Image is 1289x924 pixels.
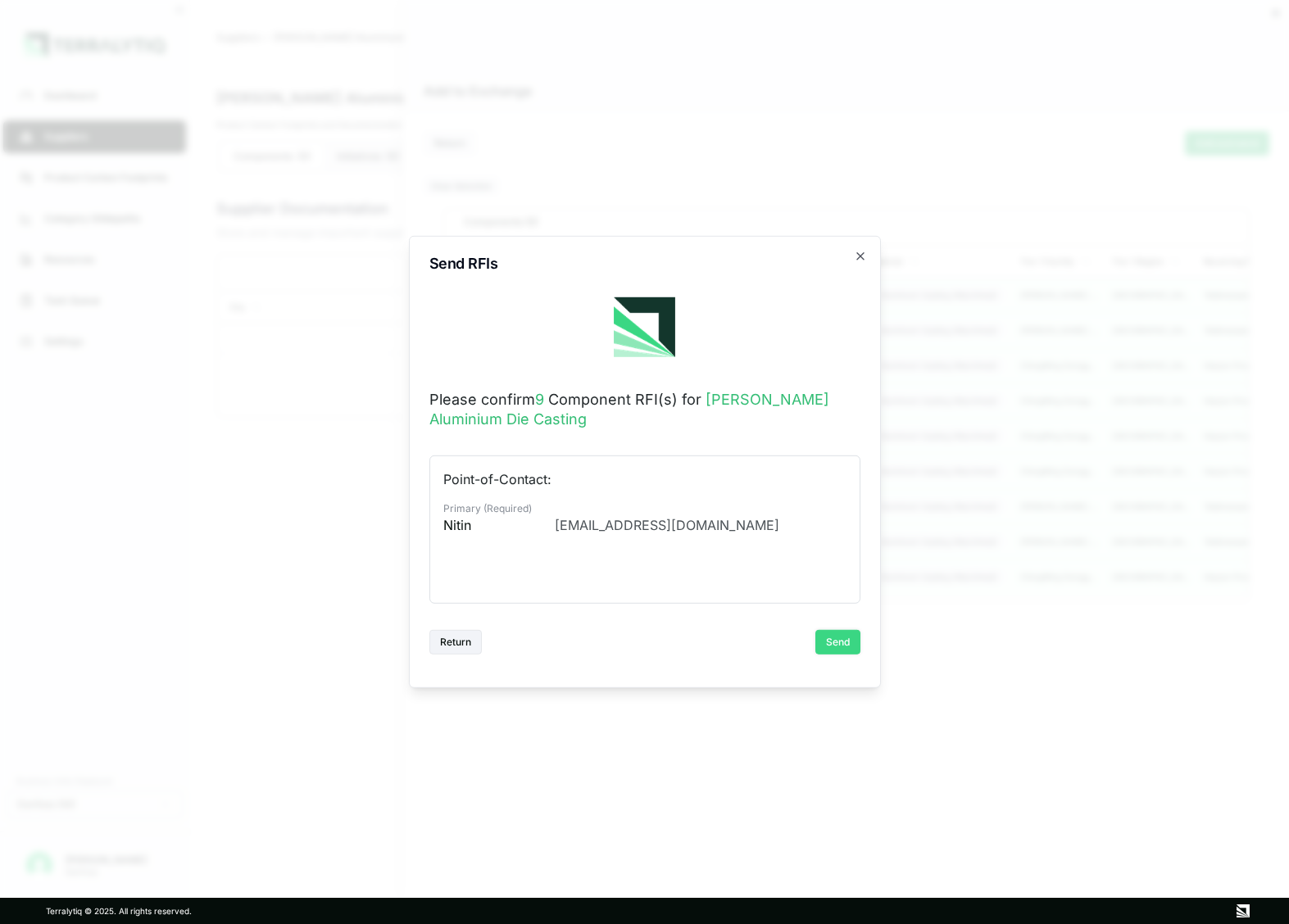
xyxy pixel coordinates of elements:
span: 9 [535,391,544,408]
div: Point-of-Contact: [443,469,846,489]
img: Logo [614,297,675,357]
button: Close [429,630,482,654]
h2: Send RFIs [429,256,860,271]
div: Please confirm Component RFI(s) for [429,390,860,429]
div: Nitin [443,515,548,535]
div: Primary (Required) [443,502,846,515]
button: Send [815,630,860,654]
div: [EMAIL_ADDRESS][DOMAIN_NAME] [555,515,791,535]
